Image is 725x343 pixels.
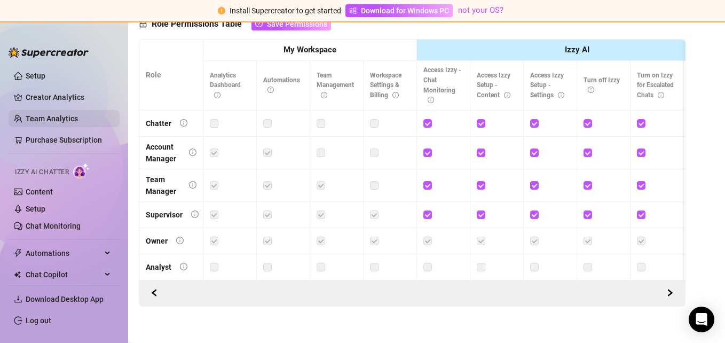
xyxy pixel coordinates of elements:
[251,18,331,30] button: Save Permissions
[317,72,354,99] span: Team Management
[349,7,357,14] span: windows
[477,72,510,99] span: Access Izzy Setup - Content
[255,20,263,27] span: check-circle
[26,295,104,303] span: Download Desktop App
[26,131,111,149] a: Purchase Subscription
[139,18,331,30] h5: Role Permissions Table
[180,263,187,270] span: info-circle
[218,7,225,14] span: exclamation-circle
[26,222,81,230] a: Chat Monitoring
[9,47,89,58] img: logo-BBDzfeDw.svg
[26,205,45,213] a: Setup
[139,19,147,28] span: lock
[191,211,199,218] span: info-circle
[210,72,241,99] span: Analytics Dashboard
[584,76,620,94] span: Turn off Izzy
[14,271,21,278] img: Chat Copilot
[14,249,22,258] span: thunderbolt
[14,295,22,303] span: download
[392,92,399,98] span: info-circle
[26,89,111,106] a: Creator Analytics
[26,266,101,283] span: Chat Copilot
[139,40,203,111] th: Role
[637,72,674,99] span: Turn on Izzy for Escalated Chats
[458,5,503,15] a: not your OS?
[26,316,51,325] a: Log out
[558,92,564,98] span: info-circle
[661,285,679,302] button: Scroll Backward
[370,72,401,99] span: Workspace Settings & Billing
[565,45,589,54] strong: Izzy AI
[146,235,168,247] div: Owner
[189,181,196,189] span: info-circle
[345,4,453,17] a: Download for Windows PC
[428,97,434,103] span: info-circle
[530,72,564,99] span: Access Izzy Setup - Settings
[267,87,274,93] span: info-circle
[26,188,53,196] a: Content
[189,149,196,156] span: info-circle
[267,20,327,28] span: Save Permissions
[361,5,449,17] span: Download for Windows PC
[73,163,90,178] img: AI Chatter
[146,174,180,197] div: Team Manager
[658,92,664,98] span: info-circle
[146,285,163,302] button: Scroll Forward
[146,261,171,273] div: Analyst
[151,289,158,297] span: left
[26,72,45,80] a: Setup
[230,6,341,15] span: Install Supercreator to get started
[15,167,69,177] span: Izzy AI Chatter
[283,45,336,54] strong: My Workspace
[26,245,101,262] span: Automations
[26,114,78,123] a: Team Analytics
[263,76,300,94] span: Automations
[146,118,171,129] div: Chatter
[588,87,594,93] span: info-circle
[176,237,184,244] span: info-circle
[689,307,714,332] div: Open Intercom Messenger
[666,289,674,297] span: right
[504,92,510,98] span: info-circle
[146,209,183,221] div: Supervisor
[423,66,461,104] span: Access Izzy - Chat Monitoring
[180,119,187,127] span: info-circle
[146,141,180,165] div: Account Manager
[214,92,220,98] span: info-circle
[321,92,327,98] span: info-circle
